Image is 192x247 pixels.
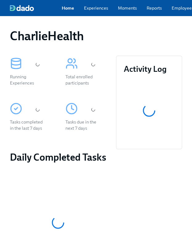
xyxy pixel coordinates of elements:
[124,63,174,75] h3: Activity Log
[10,5,34,11] img: dado
[10,5,62,11] a: dado
[118,5,137,11] a: Moments
[10,28,84,43] h1: CharlieHealth
[65,74,102,86] div: Total enrolled participants
[10,151,106,163] h2: Daily Completed Tasks
[10,119,47,131] div: Tasks completed in the last 7 days
[65,119,102,131] div: Tasks due in the next 7 days
[84,5,108,11] a: Experiences
[10,74,47,86] div: Running Experiences
[147,5,162,11] a: Reports
[62,5,74,11] a: Home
